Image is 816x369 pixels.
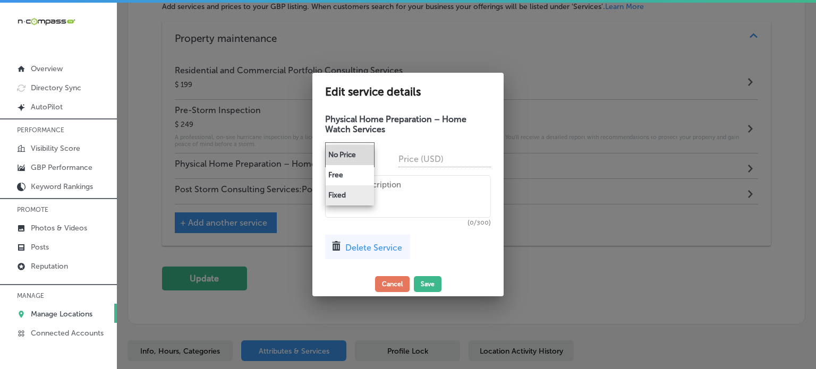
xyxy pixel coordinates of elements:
[31,329,104,338] p: Connected Accounts
[31,64,63,73] p: Overview
[31,310,92,319] p: Manage Locations
[17,16,75,27] img: 660ab0bf-5cc7-4cb8-ba1c-48b5ae0f18e60NCTV_CLogo_TV_Black_-500x88.png
[326,145,374,165] li: No Price
[326,165,374,185] li: Free
[31,224,87,233] p: Photos & Videos
[31,163,92,172] p: GBP Performance
[31,262,68,271] p: Reputation
[31,243,49,252] p: Posts
[31,102,63,111] p: AutoPilot
[31,182,93,191] p: Keyword Rankings
[31,83,81,92] p: Directory Sync
[31,144,80,153] p: Visibility Score
[326,185,374,205] li: Fixed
